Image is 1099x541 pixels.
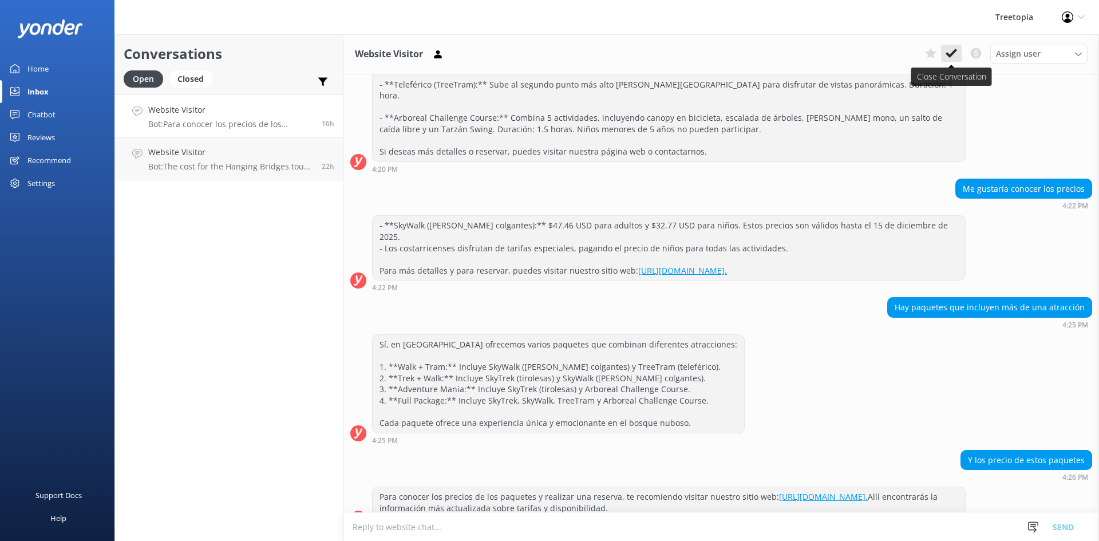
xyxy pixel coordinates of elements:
[27,149,71,172] div: Recommend
[372,437,398,444] strong: 4:25 PM
[169,72,218,85] a: Closed
[373,487,965,518] div: Para conocer los precios de los paquetes y realizar una reserva, te recomiendo visitar nuestro si...
[1062,203,1088,210] strong: 4:22 PM
[1062,474,1088,481] strong: 4:26 PM
[115,94,343,137] a: Website VisitorBot:Para conocer los precios de los paquetes y realizar una reserva, te recomiendo...
[372,165,966,173] div: Oct 04 2025 04:20pm (UTC -06:00) America/Mexico_City
[148,119,313,129] p: Bot: Para conocer los precios de los paquetes y realizar una reserva, te recomiendo visitar nuest...
[115,137,343,180] a: Website VisitorBot:The cost for the Hanging Bridges tour is $61.02 for adults on a guided tour an...
[888,298,1092,317] div: Hay paquetes que incluyen más de una atracción
[372,436,745,444] div: Oct 04 2025 04:25pm (UTC -06:00) America/Mexico_City
[148,146,313,159] h4: Website Visitor
[1062,322,1088,329] strong: 4:25 PM
[372,283,966,291] div: Oct 04 2025 04:22pm (UTC -06:00) America/Mexico_City
[322,161,334,171] span: Oct 04 2025 10:06am (UTC -06:00) America/Mexico_City
[27,103,56,126] div: Chatbot
[124,70,163,88] div: Open
[124,43,334,65] h2: Conversations
[373,216,965,280] div: - **SkyWalk ([PERSON_NAME] colgantes):** $47.46 USD para adultos y $32.77 USD para niños. Estos p...
[372,285,398,291] strong: 4:22 PM
[779,491,868,502] a: [URL][DOMAIN_NAME].
[124,72,169,85] a: Open
[996,48,1041,60] span: Assign user
[27,172,55,195] div: Settings
[169,70,212,88] div: Closed
[35,484,82,507] div: Support Docs
[27,126,55,149] div: Reviews
[961,451,1092,470] div: Y los precio de estos paquetes
[955,202,1092,210] div: Oct 04 2025 04:22pm (UTC -06:00) America/Mexico_City
[956,179,1092,199] div: Me gustaría conocer los precios
[322,119,334,128] span: Oct 04 2025 04:26pm (UTC -06:00) America/Mexico_City
[17,19,83,38] img: yonder-white-logo.png
[27,80,49,103] div: Inbox
[355,47,423,62] h3: Website Visitor
[990,45,1088,63] div: Assign User
[27,57,49,80] div: Home
[638,265,727,276] a: [URL][DOMAIN_NAME].
[372,166,398,173] strong: 4:20 PM
[50,507,66,530] div: Help
[148,104,313,116] h4: Website Visitor
[148,161,313,172] p: Bot: The cost for the Hanging Bridges tour is $61.02 for adults on a guided tour and $47 for an a...
[960,473,1092,481] div: Oct 04 2025 04:26pm (UTC -06:00) America/Mexico_City
[887,321,1092,329] div: Oct 04 2025 04:25pm (UTC -06:00) America/Mexico_City
[373,335,744,433] div: Sí, en [GEOGRAPHIC_DATA] ofrecemos varios paquetes que combinan diferentes atracciones: 1. **Walk...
